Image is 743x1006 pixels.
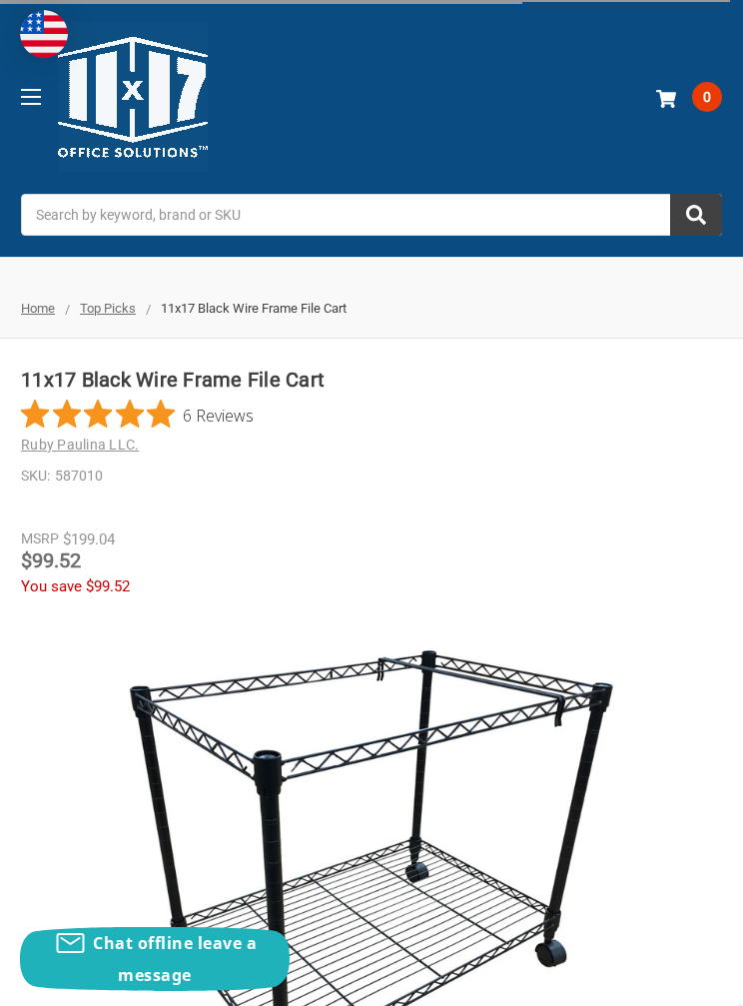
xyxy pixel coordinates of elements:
[86,577,130,595] span: $99.52
[20,10,68,58] img: duty and tax information for United States
[58,22,208,172] img: 11x17.com
[183,400,254,430] span: 6 Reviews
[21,365,722,395] h1: 11x17 Black Wire Frame File Cart
[21,528,59,549] div: MSRP
[21,96,41,98] span: Toggle menu
[21,548,81,572] span: $99.52
[80,301,136,316] a: Top Picks
[21,437,139,453] a: Ruby Paulina LLC.
[21,301,55,316] a: Home
[21,466,50,487] dt: SKU:
[651,71,722,123] a: 0
[21,466,722,487] dd: 587010
[161,301,347,316] span: 11x17 Black Wire Frame File Cart
[21,194,722,236] input: Search by keyword, brand or SKU
[21,577,82,595] span: You save
[63,530,115,548] span: $199.04
[93,932,257,986] span: Chat offline leave a message
[3,69,58,124] a: Toggle menu
[692,82,722,112] span: 0
[20,927,290,991] button: Chat offline leave a message
[21,400,254,430] button: Rated 4.8 out of 5 stars from 6 reviews. Jump to reviews.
